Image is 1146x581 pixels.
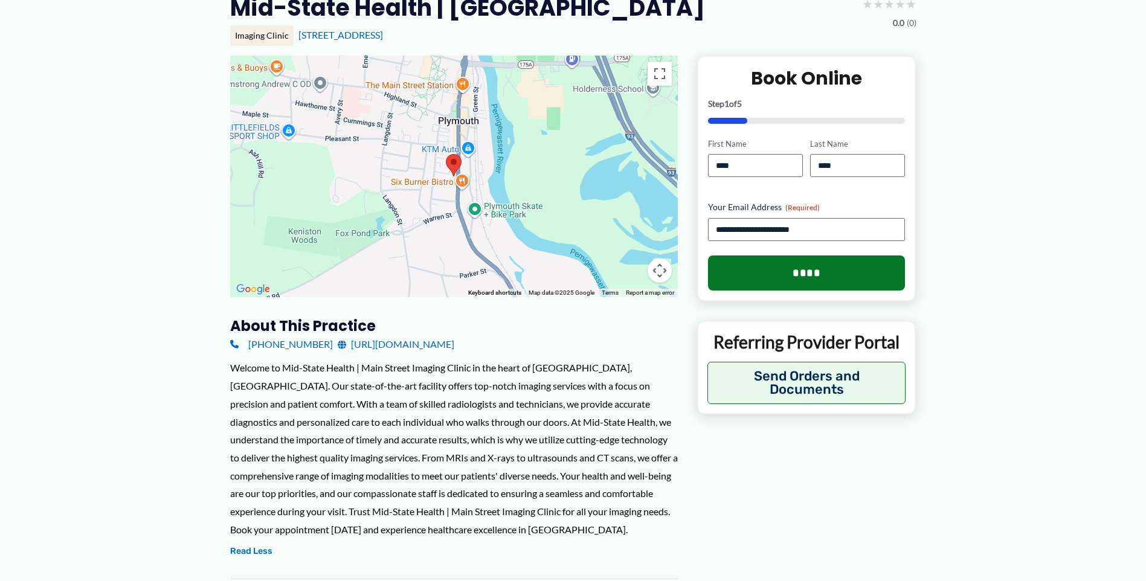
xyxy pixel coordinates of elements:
button: Toggle fullscreen view [648,62,672,86]
p: Referring Provider Portal [707,331,906,353]
span: 0.0 [893,15,904,31]
p: Step of [708,100,906,108]
label: First Name [708,138,803,150]
img: Google [233,281,273,297]
div: Welcome to Mid-State Health | Main Street Imaging Clinic in the heart of [GEOGRAPHIC_DATA], [GEOG... [230,359,678,538]
a: Report a map error [626,289,674,296]
button: Keyboard shortcuts [468,289,521,297]
a: [URL][DOMAIN_NAME] [338,335,454,353]
span: (0) [907,15,916,31]
div: Imaging Clinic [230,25,294,46]
button: Map camera controls [648,258,672,283]
a: Open this area in Google Maps (opens a new window) [233,281,273,297]
label: Last Name [810,138,905,150]
button: Send Orders and Documents [707,362,906,404]
span: Map data ©2025 Google [529,289,594,296]
a: [STREET_ADDRESS] [298,29,383,40]
span: 5 [737,98,742,109]
h3: About this practice [230,316,678,335]
label: Your Email Address [708,201,906,213]
span: (Required) [785,203,820,212]
span: 1 [724,98,729,109]
a: [PHONE_NUMBER] [230,335,333,353]
a: Terms (opens in new tab) [602,289,619,296]
button: Read Less [230,544,272,559]
h2: Book Online [708,66,906,90]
